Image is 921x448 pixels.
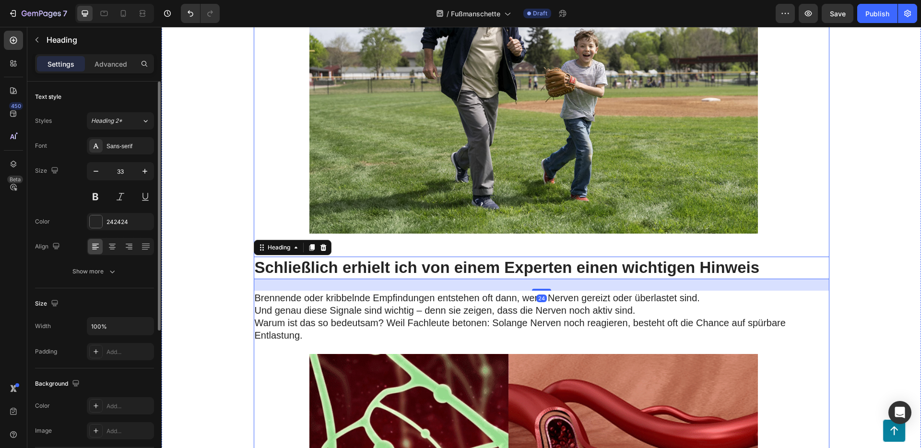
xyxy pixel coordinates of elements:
[35,217,50,226] div: Color
[35,297,60,310] div: Size
[35,117,52,125] div: Styles
[35,263,154,280] button: Show more
[47,59,74,69] p: Settings
[35,377,82,390] div: Background
[830,10,846,18] span: Save
[104,216,130,225] div: Heading
[857,4,897,23] button: Publish
[106,142,152,151] div: Sans-serif
[35,322,51,330] div: Width
[35,165,60,177] div: Size
[106,402,152,411] div: Add...
[93,265,651,277] p: Brennende oder kribbelnde Empfindungen entstehen oft dann, wenn Nerven gereizt oder überlastet sind.
[35,401,50,410] div: Color
[35,426,52,435] div: Image
[181,4,220,23] div: Undo/Redo
[4,4,71,23] button: 7
[865,9,889,19] div: Publish
[63,8,67,19] p: 7
[93,277,651,290] p: Und genau diese Signale sind wichtig – denn sie zeigen, dass die Nerven noch aktiv sind.
[87,112,154,130] button: Heading 2*
[451,9,500,19] span: Fußmanschette
[106,218,152,226] div: 242424
[47,34,150,46] p: Heading
[533,9,547,18] span: Draft
[888,401,911,424] div: Open Intercom Messenger
[92,230,668,252] h2: Schließlich erhielt ich von einem Experten einen wichtigen Hinweis
[94,59,127,69] p: Advanced
[106,348,152,356] div: Add...
[7,176,23,183] div: Beta
[375,268,385,275] div: 24
[35,141,47,150] div: Font
[35,93,61,101] div: Text style
[91,117,122,125] span: Heading 2*
[162,27,921,448] iframe: Design area
[35,240,62,253] div: Align
[35,347,57,356] div: Padding
[93,290,651,315] p: Warum ist das so bedeutsam? Weil Fachleute betonen: Solange Nerven noch reagieren, besteht oft di...
[72,267,117,276] div: Show more
[106,427,152,436] div: Add...
[822,4,853,23] button: Save
[87,318,153,335] input: Auto
[9,102,23,110] div: 450
[447,9,449,19] span: /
